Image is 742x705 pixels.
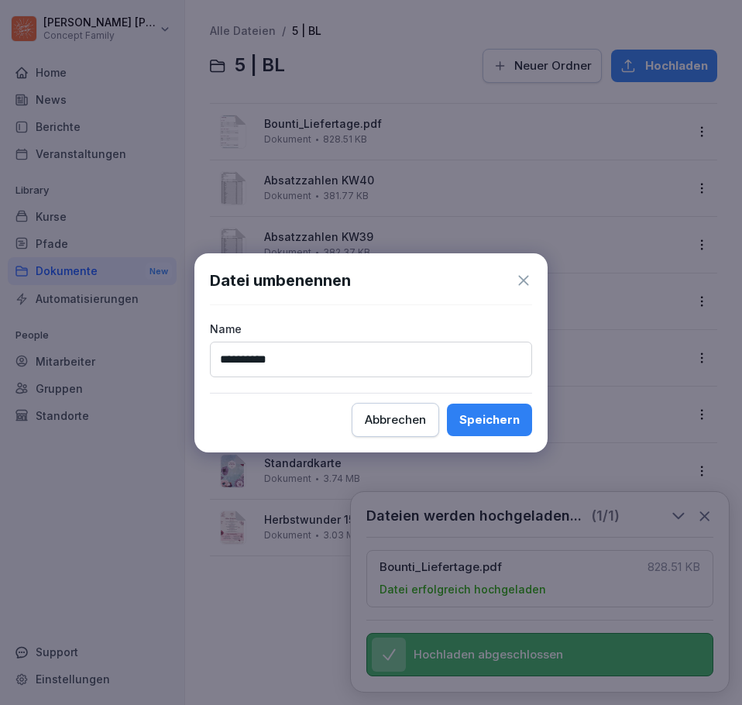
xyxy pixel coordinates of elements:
h1: Datei umbenennen [210,269,351,292]
div: Speichern [459,411,520,428]
button: Abbrechen [352,403,439,437]
button: Speichern [447,404,532,436]
div: Abbrechen [365,411,426,428]
p: Name [210,321,532,337]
